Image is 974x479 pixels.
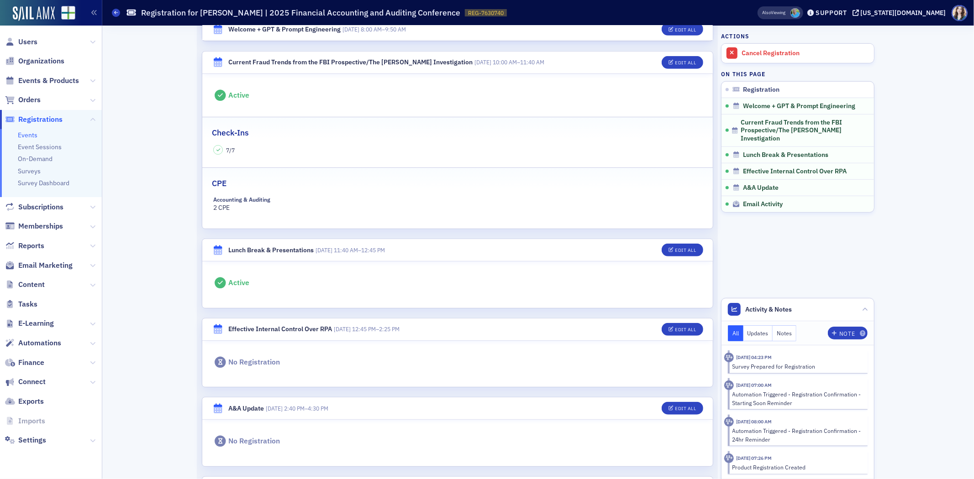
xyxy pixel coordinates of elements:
[952,5,968,21] span: Profile
[675,406,696,411] div: Edit All
[737,455,772,461] time: 9/18/2025 07:26 PM
[790,8,800,18] span: Kristi Gates
[5,435,46,445] a: Settings
[742,49,869,57] div: Cancel Registration
[18,260,73,271] span: Email Marketing
[18,358,44,368] span: Finance
[743,325,773,341] button: Updates
[18,416,45,426] span: Imports
[18,155,53,163] a: On-Demand
[5,318,54,328] a: E-Learning
[662,23,703,36] button: Edit All
[732,390,862,407] div: Automation Triggered - Registration Confirmation - Starting Soon Reminder
[229,404,264,413] div: A&A Update
[662,323,703,336] button: Edit All
[213,196,328,213] div: 2 CPE
[675,327,696,332] div: Edit All
[334,325,400,333] span: –
[18,131,37,139] a: Events
[5,37,37,47] a: Users
[18,76,79,86] span: Events & Products
[675,248,696,253] div: Edit All
[743,102,856,110] span: Welcome + GPT & Prompt Engineering
[662,402,703,415] button: Edit All
[18,95,41,105] span: Orders
[724,417,734,427] div: Activity
[18,318,54,328] span: E-Learning
[5,76,79,86] a: Events & Products
[18,241,44,251] span: Reports
[385,26,406,33] time: 9:50 AM
[732,463,862,471] div: Product Registration Created
[474,58,544,66] span: –
[728,325,743,341] button: All
[316,246,385,254] span: –
[773,325,796,341] button: Notes
[5,241,44,251] a: Reports
[5,377,46,387] a: Connect
[226,146,235,154] span: 7 / 7
[5,95,41,105] a: Orders
[379,325,400,333] time: 2:25 PM
[342,26,359,33] span: [DATE]
[737,354,772,360] time: 9/26/2025 04:23 PM
[5,338,61,348] a: Automations
[662,244,703,256] button: Edit All
[18,37,37,47] span: Users
[18,202,63,212] span: Subscriptions
[229,245,314,255] div: Lunch Break & Presentations
[520,58,544,66] time: 11:40 AM
[743,200,783,208] span: Email Activity
[229,25,341,34] div: Welcome + GPT & Prompt Engineering
[474,58,491,66] span: [DATE]
[266,405,328,412] span: –
[334,325,351,333] span: [DATE]
[61,6,75,20] img: SailAMX
[5,358,44,368] a: Finance
[763,10,771,16] div: Also
[213,196,270,203] div: Accounting & Auditing
[861,9,946,17] div: [US_STATE][DOMAIN_NAME]
[732,362,862,370] div: Survey Prepared for Registration
[5,221,63,231] a: Memberships
[228,358,280,367] div: No Registration
[342,26,406,33] span: –
[5,396,44,406] a: Exports
[55,6,75,21] a: View Homepage
[5,260,73,271] a: Email Marketing
[229,324,332,334] div: Effective Internal Control Over RPA
[724,353,734,362] div: Activity
[361,246,385,254] time: 12:45 PM
[18,115,63,125] span: Registrations
[721,32,749,40] h4: Actions
[816,9,847,17] div: Support
[18,221,63,231] span: Memberships
[13,6,55,21] img: SailAMX
[5,280,45,290] a: Content
[839,331,855,336] div: Note
[732,427,862,443] div: Automation Triggered - Registration Confirmation - 24hr Reminder
[308,405,328,412] time: 4:30 PM
[352,325,376,333] time: 12:45 PM
[18,338,61,348] span: Automations
[18,377,46,387] span: Connect
[763,10,786,16] span: Viewing
[741,119,862,143] span: Current Fraud Trends from the FBI Prospective/The [PERSON_NAME] Investigation
[737,382,772,388] time: 9/26/2025 07:00 AM
[743,151,829,159] span: Lunch Break & Presentations
[228,91,249,100] div: Active
[141,7,460,18] h1: Registration for [PERSON_NAME] | 2025 Financial Accounting and Auditing Conference
[743,86,780,94] span: Registration
[746,305,792,314] span: Activity & Notes
[743,167,847,176] span: Effective Internal Control Over RPA
[5,56,64,66] a: Organizations
[229,57,473,67] div: Current Fraud Trends from the FBI Prospective/The [PERSON_NAME] Investigation
[316,246,332,254] span: [DATE]
[284,405,305,412] time: 2:40 PM
[721,44,874,63] a: Cancel Registration
[18,280,45,290] span: Content
[737,418,772,425] time: 9/25/2025 08:00 AM
[18,56,64,66] span: Organizations
[853,10,949,16] button: [US_STATE][DOMAIN_NAME]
